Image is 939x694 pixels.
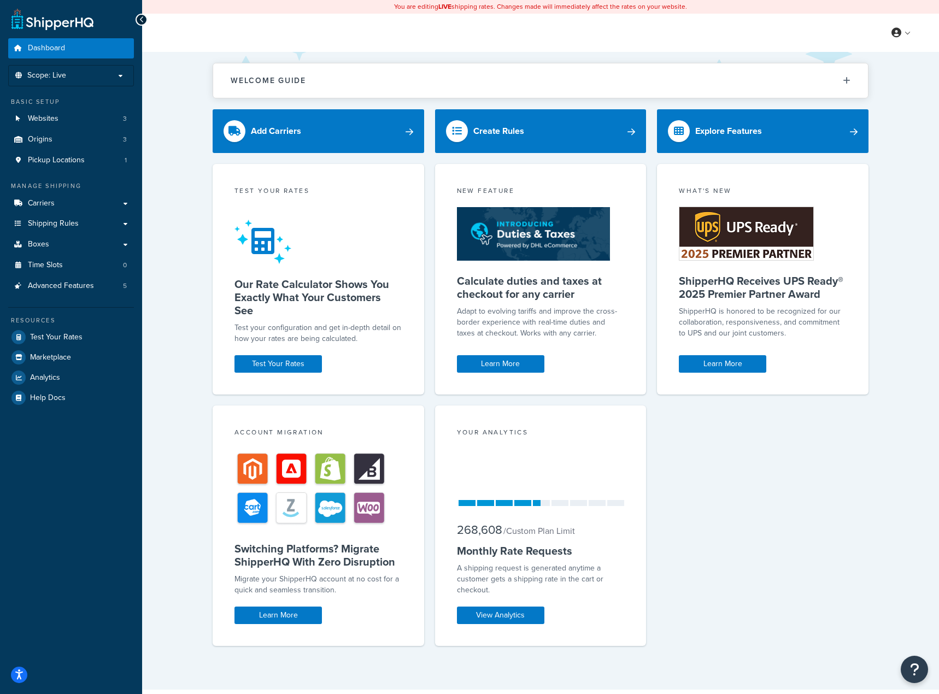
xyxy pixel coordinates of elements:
div: What's New [679,186,847,198]
span: Pickup Locations [28,156,85,165]
a: Explore Features [657,109,868,153]
a: Test Your Rates [8,327,134,347]
button: Open Resource Center [901,656,928,683]
a: Dashboard [8,38,134,58]
a: View Analytics [457,607,544,624]
p: ShipperHQ is honored to be recognized for our collaboration, responsiveness, and commitment to UP... [679,306,847,339]
a: Pickup Locations1 [8,150,134,170]
span: Marketplace [30,353,71,362]
small: / Custom Plan Limit [503,525,575,537]
h5: Monthly Rate Requests [457,544,625,557]
h2: Welcome Guide [231,77,306,85]
li: Time Slots [8,255,134,275]
button: Welcome Guide [213,63,868,98]
div: New Feature [457,186,625,198]
li: Advanced Features [8,276,134,296]
span: Origins [28,135,52,144]
h5: Calculate duties and taxes at checkout for any carrier [457,274,625,301]
a: Add Carriers [213,109,424,153]
b: LIVE [438,2,451,11]
div: Your Analytics [457,427,625,440]
div: A shipping request is generated anytime a customer gets a shipping rate in the cart or checkout. [457,563,625,596]
div: Explore Features [695,123,762,139]
a: Learn More [457,355,544,373]
span: 3 [123,135,127,144]
a: Origins3 [8,130,134,150]
li: Pickup Locations [8,150,134,170]
div: Create Rules [473,123,524,139]
div: Test your configuration and get in-depth detail on how your rates are being calculated. [234,322,402,344]
a: Carriers [8,193,134,214]
div: Resources [8,316,134,325]
span: Advanced Features [28,281,94,291]
h5: Switching Platforms? Migrate ShipperHQ With Zero Disruption [234,542,402,568]
span: Help Docs [30,393,66,403]
span: 5 [123,281,127,291]
p: Adapt to evolving tariffs and improve the cross-border experience with real-time duties and taxes... [457,306,625,339]
li: Origins [8,130,134,150]
span: 3 [123,114,127,123]
span: Analytics [30,373,60,383]
span: Dashboard [28,44,65,53]
h5: Our Rate Calculator Shows You Exactly What Your Customers See [234,278,402,317]
h5: ShipperHQ Receives UPS Ready® 2025 Premier Partner Award [679,274,847,301]
a: Advanced Features5 [8,276,134,296]
a: Analytics [8,368,134,387]
a: Learn More [234,607,322,624]
div: Test your rates [234,186,402,198]
span: 268,608 [457,521,502,539]
span: Test Your Rates [30,333,83,342]
a: Shipping Rules [8,214,134,234]
span: Shipping Rules [28,219,79,228]
a: Boxes [8,234,134,255]
div: Migrate your ShipperHQ account at no cost for a quick and seamless transition. [234,574,402,596]
span: Scope: Live [27,71,66,80]
a: Learn More [679,355,766,373]
a: Test Your Rates [234,355,322,373]
span: Websites [28,114,58,123]
div: Account Migration [234,427,402,440]
li: Websites [8,109,134,129]
a: Marketplace [8,348,134,367]
span: Boxes [28,240,49,249]
span: 1 [125,156,127,165]
span: Time Slots [28,261,63,270]
span: Carriers [28,199,55,208]
span: 0 [123,261,127,270]
div: Add Carriers [251,123,301,139]
a: Time Slots0 [8,255,134,275]
a: Help Docs [8,388,134,408]
div: Basic Setup [8,97,134,107]
a: Create Rules [435,109,647,153]
div: Manage Shipping [8,181,134,191]
a: Websites3 [8,109,134,129]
